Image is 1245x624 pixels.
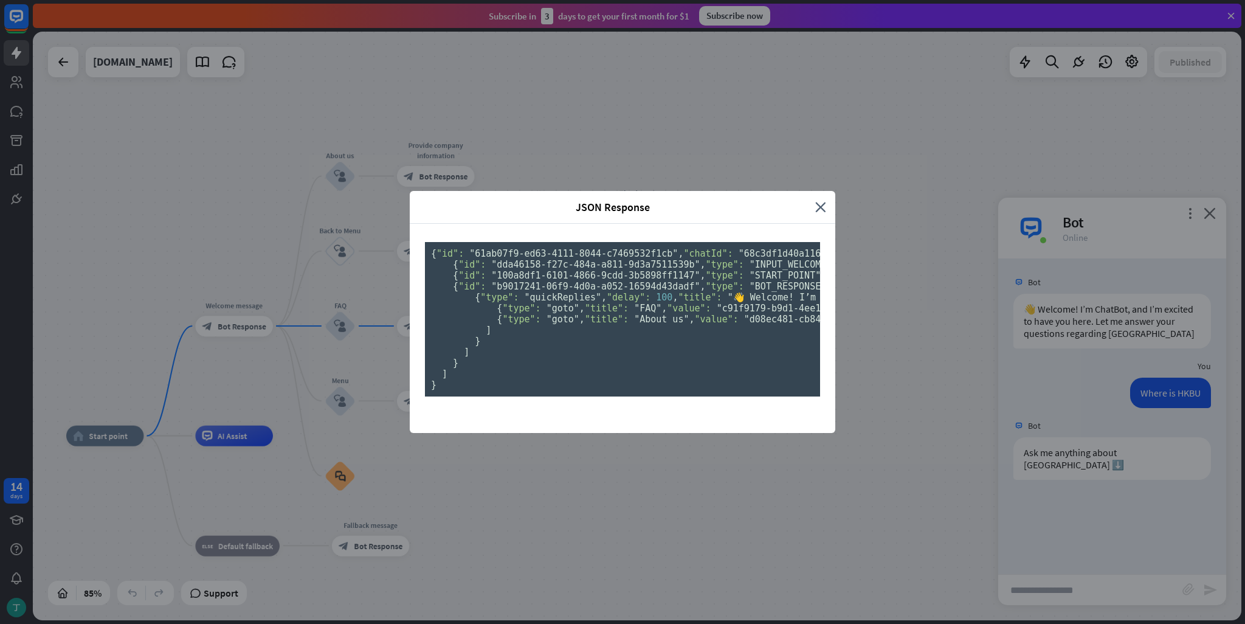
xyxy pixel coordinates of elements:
span: "id": [458,270,486,281]
span: "FAQ" [634,303,661,314]
span: "id": [458,259,486,270]
span: "INPUT_WELCOME" [750,259,832,270]
span: "title": [585,303,629,314]
span: "title": [585,314,629,325]
span: "type": [706,270,744,281]
span: "chatId": [683,248,733,259]
span: "title": [678,292,722,303]
span: "type": [706,281,744,292]
span: "About us" [634,314,689,325]
span: "goto" [547,303,579,314]
span: "type": [502,303,540,314]
span: "type": [502,314,540,325]
span: "id": [458,281,486,292]
span: "61ab07f9-ed63-4111-8044-c7469532f1cb" [469,248,678,259]
i: close [815,200,826,214]
span: "c91f9179-b9d1-4ee1-bd34-e7eba1955523" [717,303,925,314]
span: "START_POINT" [750,270,821,281]
span: "goto" [547,314,579,325]
span: JSON Response [419,200,806,214]
span: "value": [695,314,739,325]
span: "delay": [607,292,650,303]
span: "b9017241-06f9-4d0a-a052-16594d43dadf" [491,281,700,292]
pre: { , , , , , , , { , , , , , , , }, [ , ], [ { , }, { , }, { , , [ { , , , [ { , , , }, { , , , } ... [425,242,820,397]
span: "100a8df1-6101-4866-9cdd-3b5898ff1147" [491,270,700,281]
span: "BOT_RESPONSE" [750,281,826,292]
span: "d08ec481-cb84-479f-9dfc-1291aa616ea2" [744,314,953,325]
span: "type": [480,292,519,303]
span: "type": [706,259,744,270]
span: "68c3df1d40a116000768e2bd" [739,248,881,259]
span: "quickReplies" [525,292,601,303]
span: "value": [667,303,711,314]
button: Open LiveChat chat widget [10,5,46,41]
span: "id": [436,248,464,259]
span: 100 [656,292,672,303]
span: "dda46158-f27c-484a-a811-9d3a7511539b" [491,259,700,270]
